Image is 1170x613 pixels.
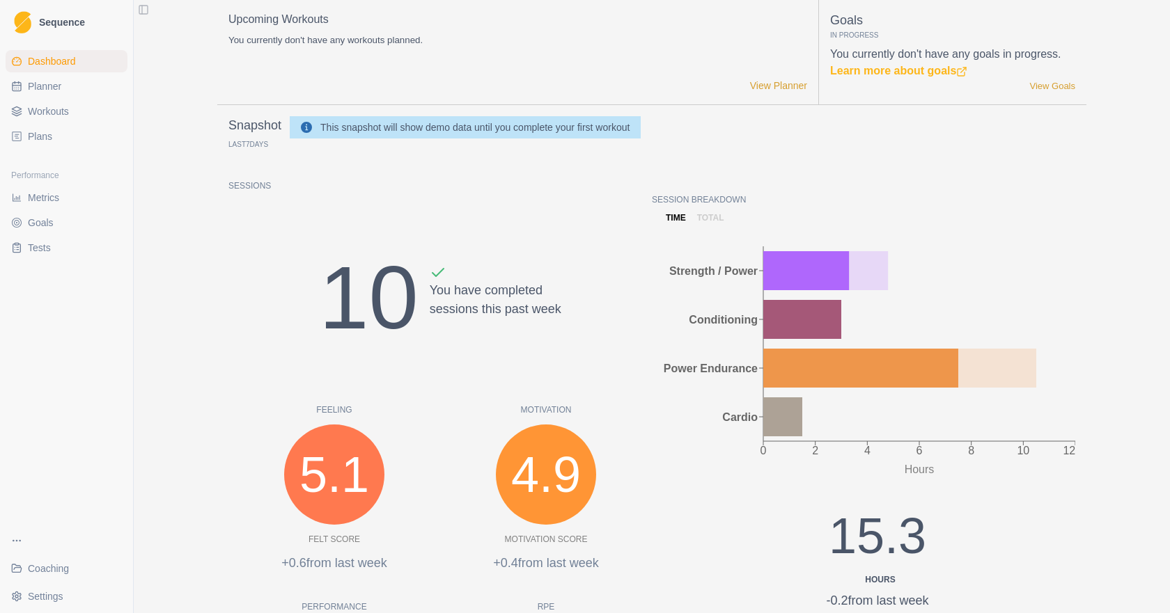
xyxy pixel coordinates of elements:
[6,557,127,580] a: Coaching
[228,141,268,148] p: Last Days
[6,212,127,234] a: Goals
[830,30,1075,40] p: In Progress
[1017,445,1029,456] tspan: 10
[864,445,871,456] tspan: 4
[783,591,972,610] div: -0.2 from last week
[6,75,127,97] a: Planner
[6,186,127,209] a: Metrics
[6,125,127,148] a: Plans
[916,445,923,456] tspan: 6
[669,264,758,276] tspan: Strength / Power
[309,533,360,546] p: Felt Score
[28,79,61,93] span: Planner
[28,562,69,575] span: Coaching
[440,554,652,573] p: +0.4 from last week
[652,193,1075,206] p: Session Breakdown
[830,11,1075,30] p: Goals
[812,445,818,456] tspan: 2
[246,141,250,148] span: 7
[28,129,52,143] span: Plans
[228,180,652,192] p: Sessions
[788,573,972,586] div: Hours
[1029,79,1075,93] a: View Goals
[505,533,588,546] p: Motivation Score
[783,498,972,586] div: 15.3
[28,241,51,255] span: Tests
[14,11,31,34] img: Logo
[28,191,59,205] span: Metrics
[6,100,127,122] a: Workouts
[320,119,630,136] div: This snapshot will show demo data until you complete your first workout
[430,264,561,365] div: You have completed sessions this past week
[228,11,807,28] p: Upcoming Workouts
[228,116,281,135] p: Snapshot
[440,404,652,416] p: Motivation
[6,6,127,39] a: LogoSequence
[228,404,440,416] p: Feeling
[830,46,1075,79] p: You currently don't have any goals in progress.
[750,79,807,93] a: View Planner
[6,237,127,259] a: Tests
[6,164,127,186] div: Performance
[968,445,974,456] tspan: 8
[722,411,758,422] tspan: Cardio
[440,600,652,613] p: RPE
[1063,445,1075,456] tspan: 12
[28,54,76,68] span: Dashboard
[689,313,758,325] tspan: Conditioning
[511,437,581,512] span: 4.9
[664,362,758,374] tspan: Power Endurance
[666,212,686,224] p: time
[760,445,767,456] tspan: 0
[6,585,127,607] button: Settings
[28,216,54,230] span: Goals
[6,50,127,72] a: Dashboard
[228,33,807,47] p: You currently don't have any workouts planned.
[28,104,69,118] span: Workouts
[228,600,440,613] p: Performance
[905,463,935,475] tspan: Hours
[319,231,418,365] div: 10
[697,212,724,224] p: total
[830,65,967,77] a: Learn more about goals
[39,17,85,27] span: Sequence
[299,437,369,512] span: 5.1
[228,554,440,573] p: +0.6 from last week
